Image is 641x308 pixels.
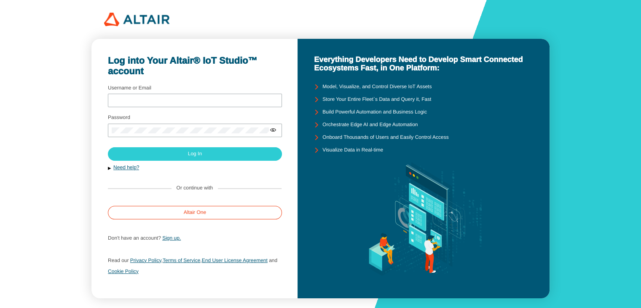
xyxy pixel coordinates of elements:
label: Username or Email [108,85,151,91]
unity-typography: Log into Your Altair® IoT Studio™ account [108,55,282,77]
unity-typography: Visualize Data in Real-time [322,147,383,153]
unity-typography: Model, Visualize, and Control Diverse IoT Assets [322,84,432,90]
span: Don't have an account? [108,235,161,241]
a: Terms of Service [163,257,200,263]
unity-typography: Everything Developers Need to Develop Smart Connected Ecosystems Fast, in One Platform: [314,55,533,73]
unity-typography: Store Your Entire Fleet`s Data and Query it, Fast [322,97,431,103]
unity-typography: Orchestrate Edge AI and Edge Automation [322,122,418,128]
img: 320px-Altair_logo.png [104,13,169,26]
a: Need help? [113,165,139,170]
span: and [269,257,277,263]
a: Sign up. [162,235,181,241]
unity-typography: Onboard Thousands of Users and Easily Control Access [322,135,448,140]
button: Need help? [108,164,282,171]
label: Password [108,114,130,120]
a: End User License Agreement [202,257,268,263]
span: Read our [108,257,129,263]
a: Cookie Policy [108,268,139,274]
label: Or continue with [177,185,213,191]
p: , , [108,255,282,277]
a: Privacy Policy [130,257,161,263]
unity-typography: Build Powerful Automation and Business Logic [322,109,426,115]
img: background.svg [352,157,495,282]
